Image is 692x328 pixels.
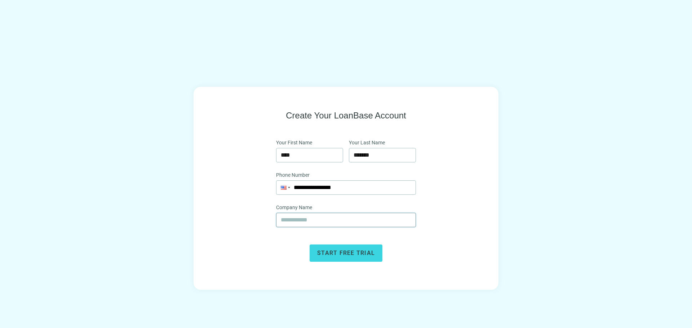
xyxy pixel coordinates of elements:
button: Start free trial [310,244,382,262]
span: Create Your LoanBase Account [286,110,406,121]
span: Start free trial [317,250,375,256]
label: Your Last Name [349,139,390,147]
div: United States: + 1 [276,181,290,194]
label: Company Name [276,203,317,211]
label: Phone Number [276,171,314,179]
label: Your First Name [276,139,317,147]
